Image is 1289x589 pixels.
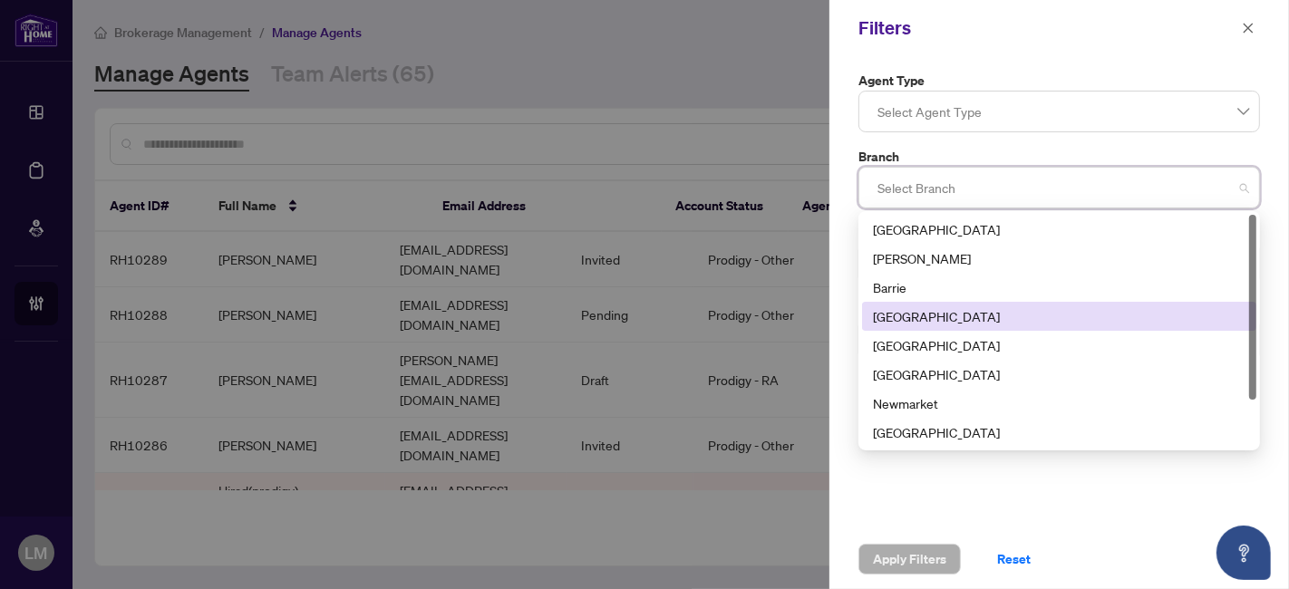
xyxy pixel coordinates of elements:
[862,331,1256,360] div: Durham
[1242,22,1255,34] span: close
[858,71,1260,91] label: Agent Type
[873,422,1245,442] div: [GEOGRAPHIC_DATA]
[862,244,1256,273] div: Vaughan
[862,273,1256,302] div: Barrie
[873,306,1245,326] div: [GEOGRAPHIC_DATA]
[858,544,961,575] button: Apply Filters
[858,147,1260,167] label: Branch
[862,302,1256,331] div: Burlington
[873,393,1245,413] div: Newmarket
[858,14,1236,42] div: Filters
[997,545,1031,574] span: Reset
[983,544,1045,575] button: Reset
[873,335,1245,355] div: [GEOGRAPHIC_DATA]
[862,360,1256,389] div: Mississauga
[873,364,1245,384] div: [GEOGRAPHIC_DATA]
[1216,526,1271,580] button: Open asap
[862,418,1256,447] div: Ottawa
[862,389,1256,418] div: Newmarket
[873,219,1245,239] div: [GEOGRAPHIC_DATA]
[873,248,1245,268] div: [PERSON_NAME]
[862,215,1256,244] div: Richmond Hill
[873,277,1245,297] div: Barrie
